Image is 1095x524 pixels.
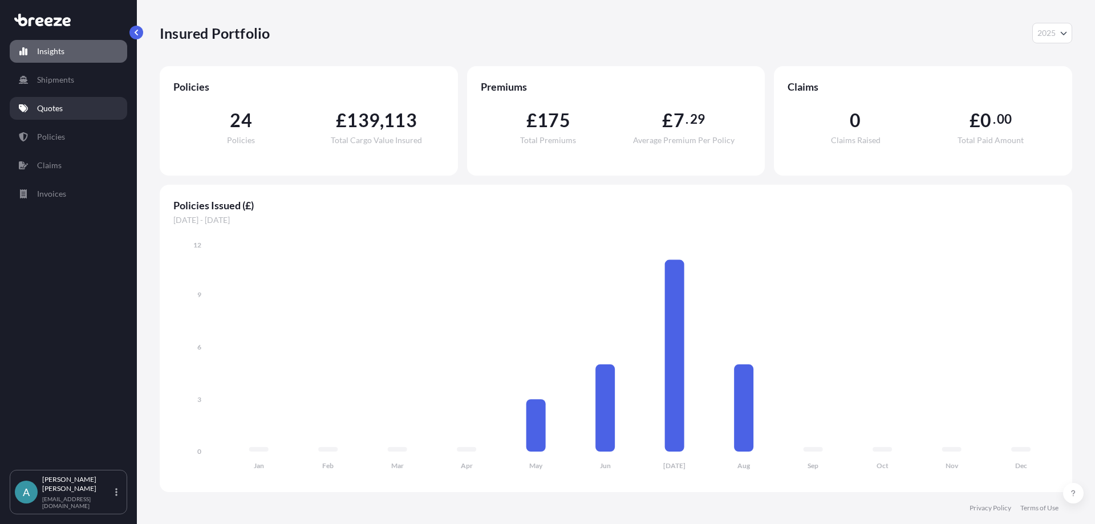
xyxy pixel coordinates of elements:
[254,461,264,470] tspan: Jan
[980,111,991,129] span: 0
[526,111,537,129] span: £
[958,136,1024,144] span: Total Paid Amount
[850,111,861,129] span: 0
[1020,503,1058,513] a: Terms of Use
[197,290,201,299] tspan: 9
[877,461,889,470] tspan: Oct
[831,136,881,144] span: Claims Raised
[1015,461,1027,470] tspan: Dec
[391,461,404,470] tspan: Mar
[997,115,1012,124] span: 00
[173,214,1058,226] span: [DATE] - [DATE]
[663,461,686,470] tspan: [DATE]
[686,115,688,124] span: .
[946,461,959,470] tspan: Nov
[10,182,127,205] a: Invoices
[37,46,64,57] p: Insights
[520,136,576,144] span: Total Premiums
[42,475,113,493] p: [PERSON_NAME] [PERSON_NAME]
[633,136,735,144] span: Average Premium Per Policy
[537,111,570,129] span: 175
[331,136,422,144] span: Total Cargo Value Insured
[10,154,127,177] a: Claims
[970,111,980,129] span: £
[197,447,201,456] tspan: 0
[336,111,347,129] span: £
[10,97,127,120] a: Quotes
[193,241,201,249] tspan: 12
[10,68,127,91] a: Shipments
[160,24,270,42] p: Insured Portfolio
[230,111,252,129] span: 24
[993,115,996,124] span: .
[529,461,543,470] tspan: May
[1037,27,1056,39] span: 2025
[384,111,417,129] span: 113
[600,461,611,470] tspan: Jun
[173,198,1058,212] span: Policies Issued (£)
[37,188,66,200] p: Invoices
[197,395,201,404] tspan: 3
[37,103,63,114] p: Quotes
[788,80,1058,94] span: Claims
[808,461,818,470] tspan: Sep
[23,486,30,498] span: A
[674,111,684,129] span: 7
[322,461,334,470] tspan: Feb
[380,111,384,129] span: ,
[173,80,444,94] span: Policies
[1032,23,1072,43] button: Year Selector
[481,80,752,94] span: Premiums
[690,115,705,124] span: 29
[737,461,751,470] tspan: Aug
[37,74,74,86] p: Shipments
[10,125,127,148] a: Policies
[227,136,255,144] span: Policies
[42,495,113,509] p: [EMAIL_ADDRESS][DOMAIN_NAME]
[37,160,62,171] p: Claims
[10,40,127,63] a: Insights
[970,503,1011,513] a: Privacy Policy
[347,111,380,129] span: 139
[37,131,65,143] p: Policies
[197,343,201,351] tspan: 6
[461,461,473,470] tspan: Apr
[662,111,673,129] span: £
